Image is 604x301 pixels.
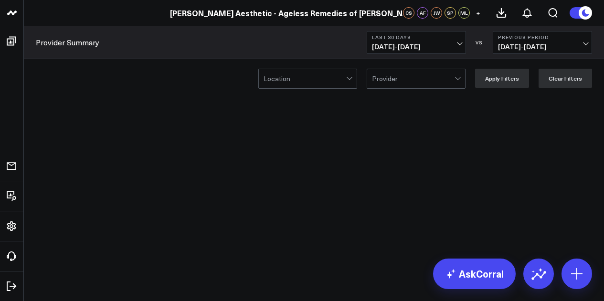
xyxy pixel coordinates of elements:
button: Last 30 Days[DATE]-[DATE] [367,31,466,54]
div: JW [431,7,442,19]
b: Previous Period [498,34,587,40]
a: Provider Summary [36,37,99,48]
div: ML [458,7,470,19]
button: Apply Filters [475,69,529,88]
div: SP [445,7,456,19]
a: AskCorral [433,259,516,289]
b: Last 30 Days [372,34,461,40]
div: CS [403,7,414,19]
span: + [476,10,480,16]
button: Clear Filters [539,69,592,88]
span: [DATE] - [DATE] [372,43,461,51]
span: [DATE] - [DATE] [498,43,587,51]
a: [PERSON_NAME] Aesthetic - Ageless Remedies of [PERSON_NAME] [170,8,423,18]
button: Previous Period[DATE]-[DATE] [493,31,592,54]
div: VS [471,40,488,45]
button: + [472,7,484,19]
div: AF [417,7,428,19]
